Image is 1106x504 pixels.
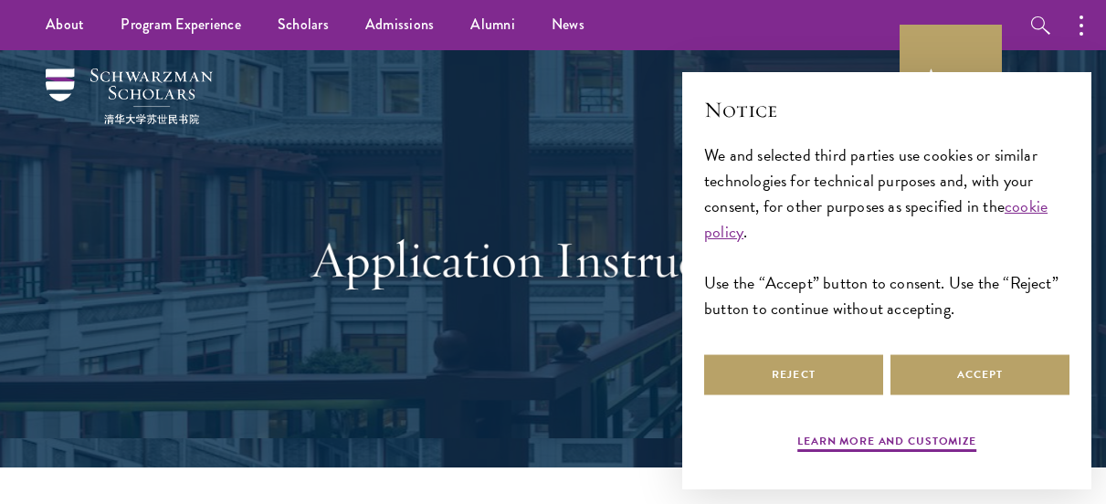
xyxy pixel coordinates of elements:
[900,25,1002,127] a: Apply
[797,433,976,455] button: Learn more and customize
[704,354,883,395] button: Reject
[704,94,1069,125] h2: Notice
[238,227,869,291] h1: Application Instructions
[704,194,1048,244] a: cookie policy
[704,142,1069,322] div: We and selected third parties use cookies or similar technologies for technical purposes and, wit...
[46,68,213,124] img: Schwarzman Scholars
[890,354,1069,395] button: Accept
